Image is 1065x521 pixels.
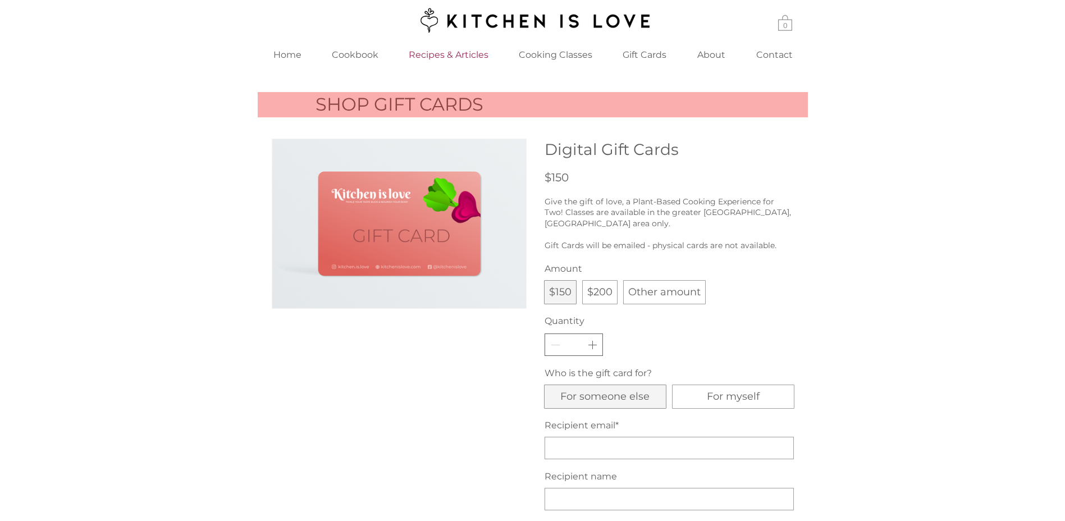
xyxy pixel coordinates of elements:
[617,43,672,67] p: Gift Cards
[692,43,731,67] p: About
[783,21,787,30] text: 0
[545,139,794,161] h1: Digital Gift Cards
[741,43,808,67] a: Contact
[545,196,791,250] span: Give the gift of love, a Plant-Based Cooking Experience for Two! Classes are available in the gre...
[751,43,798,67] p: Contact
[607,43,682,67] a: Gift Cards
[394,43,504,67] a: Recipes & Articles
[707,390,760,404] span: For myself
[545,315,584,327] legend: Quantity
[258,43,808,67] nav: Site
[545,419,619,432] label: Recipient email
[326,43,384,67] p: Cookbook
[268,43,307,67] p: Home
[778,14,792,31] a: Cart with 0 items
[560,390,650,404] span: For someone else
[317,43,394,67] a: Cookbook
[545,367,652,380] legend: Who is the gift card for?
[258,43,317,67] a: Home
[586,334,599,355] button: Increase quantity
[545,170,794,185] p: $150
[549,334,562,355] button: Decrease quantity
[628,285,701,299] span: Other amount
[545,470,617,483] label: Recipient name
[504,43,607,67] div: Cooking Classes
[587,285,613,299] span: $200
[549,285,572,299] span: $150
[513,43,598,67] p: Cooking Classes
[413,6,652,34] img: Kitchen is Love logo
[545,263,582,275] legend: Amount
[562,339,586,351] input: Quantity
[403,43,494,67] p: Recipes & Articles
[316,93,483,115] span: SHOP GIFT CARDS
[682,43,741,67] a: About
